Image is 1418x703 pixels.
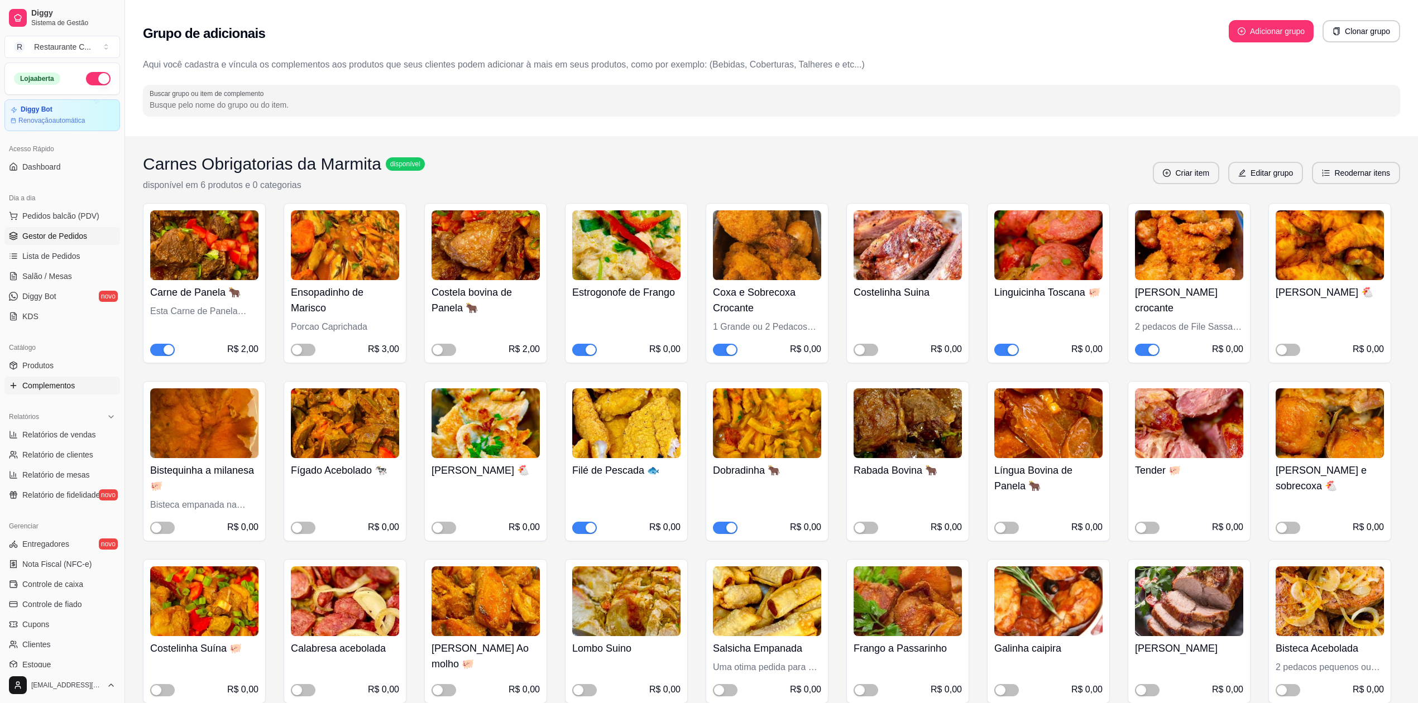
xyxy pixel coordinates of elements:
[150,210,258,280] img: product-image
[432,388,540,458] img: product-image
[432,210,540,280] img: product-image
[143,58,1400,71] p: Aqui você cadastra e víncula os complementos aos produtos que seus clientes podem adicionar à mai...
[1135,566,1243,636] img: product-image
[1212,521,1243,534] div: R$ 0,00
[1323,20,1400,42] button: copyClonar grupo
[4,140,120,158] div: Acesso Rápido
[22,210,99,222] span: Pedidos balcão (PDV)
[432,566,540,636] img: product-image
[22,579,83,590] span: Controle de caixa
[1276,463,1384,494] h4: [PERSON_NAME] e sobrecoxa 🐔
[22,360,54,371] span: Produtos
[1135,463,1243,478] h4: Tender 🐖
[713,566,821,636] img: product-image
[150,305,258,318] div: Esta Carne de Panela Especial Sera cobrado 2 Reais Adicionais por porçao
[227,343,258,356] div: R$ 2,00
[432,463,540,478] h4: [PERSON_NAME] 🐔
[368,343,399,356] div: R$ 3,00
[4,377,120,394] a: Complementos
[1276,566,1384,636] img: product-image
[22,659,51,670] span: Estoque
[854,388,962,458] img: product-image
[4,339,120,357] div: Catálogo
[150,566,258,636] img: product-image
[150,463,258,494] h4: Bistequinha a milanesa 🐖
[509,343,540,356] div: R$ 2,00
[4,99,120,131] a: Diggy BotRenovaçãoautomática
[4,486,120,504] a: Relatório de fidelidadenovo
[4,466,120,484] a: Relatório de mesas
[291,210,399,280] img: product-image
[4,158,120,176] a: Dashboard
[1135,388,1243,458] img: product-image
[227,521,258,534] div: R$ 0,00
[572,388,681,458] img: product-image
[143,179,425,192] p: disponível em 6 produtos e 0 categorias
[713,210,821,280] img: product-image
[4,595,120,613] a: Controle de fiado
[388,160,423,168] span: disponível
[854,641,962,656] h4: Frango a Passarinho
[1071,343,1103,356] div: R$ 0,00
[4,426,120,444] a: Relatórios de vendas
[4,247,120,265] a: Lista de Pedidos
[150,89,267,98] label: Buscar grupo ou item de complemento
[150,641,258,656] h4: Costelinha Suína 🐖
[22,429,96,440] span: Relatórios de vendas
[854,210,962,280] img: product-image
[1238,27,1245,35] span: plus-circle
[713,463,821,478] h4: Dobradinha 🐂
[22,489,100,500] span: Relatório de fidelidade
[649,343,681,356] div: R$ 0,00
[854,285,962,300] h4: Costelinha Suina
[31,8,116,18] span: Diggy
[713,285,821,316] h4: Coxa e Sobrecoxa Crocante
[1135,210,1243,280] img: product-image
[22,599,82,610] span: Controle de fiado
[22,449,93,460] span: Relatório de clientes
[150,99,1393,110] input: Buscar grupo ou item de complemento
[4,36,120,58] button: Select a team
[291,463,399,478] h4: Fígado Acebolado 🐄
[1071,521,1103,534] div: R$ 0,00
[21,105,52,114] article: Diggy Bot
[713,661,821,674] div: Uma otima pedida para o pessoal que ama cachorro quente, vem 3 unidades
[291,320,399,334] div: Porcao Caprichada
[4,357,120,374] a: Produtos
[22,291,56,302] span: Diggy Bot
[790,683,821,696] div: R$ 0,00
[1163,169,1171,177] span: plus-circle
[572,463,681,478] h4: Filé de Pescada 🐟
[1212,683,1243,696] div: R$ 0,00
[854,566,962,636] img: product-image
[368,683,399,696] div: R$ 0,00
[854,463,962,478] h4: Rabada Bovina 🐂
[4,672,120,699] button: [EMAIL_ADDRESS][DOMAIN_NAME]
[713,641,821,656] h4: Salsicha Empanada
[649,521,681,534] div: R$ 0,00
[994,463,1103,494] h4: Língua Bovina de Panela 🐂
[1071,683,1103,696] div: R$ 0,00
[4,4,120,31] a: DiggySistema de Gestão
[4,656,120,673] a: Estoque
[22,639,51,650] span: Clientes
[86,72,111,85] button: Alterar Status
[4,575,120,593] a: Controle de caixa
[994,641,1103,656] h4: Galinha caipira
[291,388,399,458] img: product-image
[150,498,258,512] div: Bisteca empanada na Panko
[22,619,49,630] span: Cupons
[1353,343,1384,356] div: R$ 0,00
[994,388,1103,458] img: product-image
[4,517,120,535] div: Gerenciar
[1135,641,1243,656] h4: [PERSON_NAME]
[1212,343,1243,356] div: R$ 0,00
[1276,661,1384,674] div: 2 pedacos pequenos ou um grande
[291,566,399,636] img: product-image
[31,18,116,27] span: Sistema de Gestão
[4,267,120,285] a: Salão / Mesas
[713,320,821,334] div: 1 Grande ou 2 Pedacos pequenos empanado na farinha Panko
[143,154,381,174] h3: Carnes Obrigatorias da Marmita
[22,558,92,570] span: Nota Fiscal (NFC-e)
[1135,285,1243,316] h4: [PERSON_NAME] crocante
